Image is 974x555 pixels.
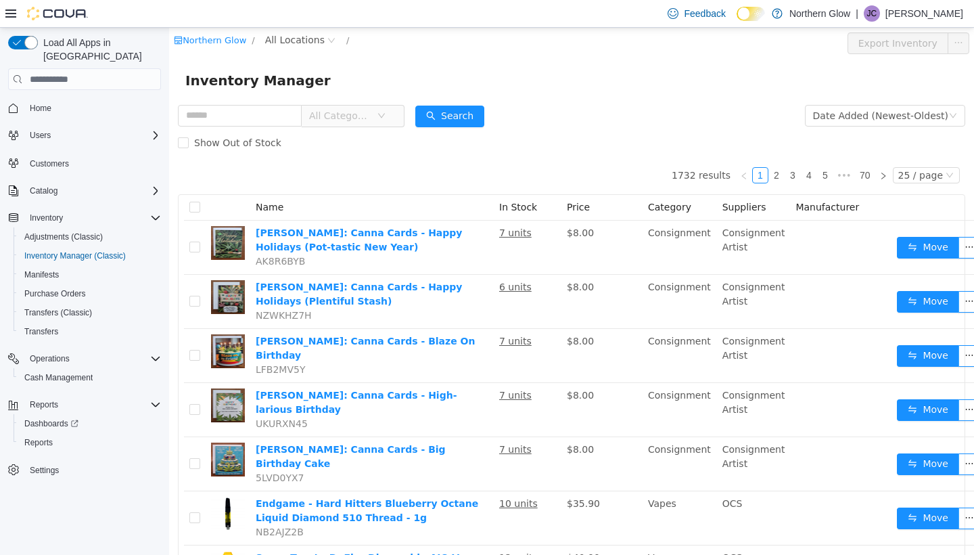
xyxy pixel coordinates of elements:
[24,127,161,143] span: Users
[3,126,166,145] button: Users
[87,362,287,387] a: [PERSON_NAME]: Canna Cards - High-larious Birthday
[600,140,615,155] a: 2
[14,433,166,452] button: Reports
[14,322,166,341] button: Transfers
[728,480,790,502] button: icon: swapMove
[789,209,811,231] button: icon: ellipsis
[706,139,722,156] li: Next Page
[42,307,76,340] img: Bloesser: Canna Cards - Blaze On Birthday hero shot
[246,78,315,99] button: icon: searchSearch
[30,465,59,476] span: Settings
[87,499,135,510] span: NB2AJZ2B
[885,5,963,22] p: [PERSON_NAME]
[24,462,64,479] a: Settings
[30,130,51,141] span: Users
[140,81,202,95] span: All Categories
[24,210,68,226] button: Inventory
[14,303,166,322] button: Transfers (Classic)
[24,397,64,413] button: Reports
[14,284,166,303] button: Purchase Orders
[14,246,166,265] button: Inventory Manager (Classic)
[553,416,616,441] span: Consignment Artist
[330,174,368,185] span: In Stock
[3,460,166,480] button: Settings
[779,5,800,26] button: icon: ellipsis
[503,139,561,156] li: 1732 results
[30,399,58,410] span: Reports
[664,139,686,156] li: Next 5 Pages
[24,288,86,299] span: Purchase Orders
[24,156,74,172] a: Customers
[3,181,166,200] button: Catalog
[30,185,57,196] span: Catalog
[398,525,431,535] span: $40.90
[19,267,64,283] a: Manifests
[87,282,143,293] span: NZWKHZ7H
[684,7,725,20] span: Feedback
[473,301,548,355] td: Consignment
[19,267,161,283] span: Manifests
[24,307,92,318] span: Transfers (Classic)
[24,183,161,199] span: Catalog
[789,372,811,393] button: icon: ellipsis
[776,143,785,153] i: icon: down
[20,110,118,120] span: Show Out of Stock
[8,93,161,515] nav: Complex example
[856,5,858,22] p: |
[553,308,616,333] span: Consignment Artist
[87,336,136,347] span: LFB2MV5Y
[3,349,166,368] button: Operations
[24,462,161,479] span: Settings
[24,437,53,448] span: Reports
[42,198,76,232] img: Bloesser: Canna Cards - Happy Holidays (Pot-tastic New Year) hero shot
[24,127,56,143] button: Users
[398,254,425,265] span: $8.00
[479,174,522,185] span: Category
[571,144,579,152] i: icon: left
[96,5,156,20] span: All Locations
[728,317,790,339] button: icon: swapMove
[5,8,14,17] i: icon: shop
[398,416,425,427] span: $8.00
[19,248,161,264] span: Inventory Manager (Classic)
[27,7,88,20] img: Cova
[616,139,632,156] li: 3
[208,84,216,93] i: icon: down
[24,183,63,199] button: Catalog
[616,140,631,155] a: 3
[24,351,161,367] span: Operations
[19,370,161,386] span: Cash Management
[87,470,309,495] a: Endgame - Hard Hitters Blueberry Octane Liquid Diamond 510 Thread - 1g
[19,305,97,321] a: Transfers (Classic)
[473,247,548,301] td: Consignment
[24,154,161,171] span: Customers
[473,355,548,409] td: Consignment
[24,269,59,280] span: Manifests
[398,200,425,210] span: $8.00
[30,103,51,114] span: Home
[19,286,161,302] span: Purchase Orders
[330,362,363,373] u: 7 units
[3,208,166,227] button: Inventory
[24,250,126,261] span: Inventory Manager (Classic)
[19,416,161,432] span: Dashboards
[42,469,76,503] img: Endgame - Hard Hitters Blueberry Octane Liquid Diamond 510 Thread - 1g hero shot
[19,229,161,245] span: Adjustments (Classic)
[24,231,103,242] span: Adjustments (Classic)
[14,414,166,433] a: Dashboards
[398,362,425,373] span: $8.00
[24,326,58,337] span: Transfers
[789,480,811,502] button: icon: ellipsis
[728,426,790,447] button: icon: swapMove
[330,200,363,210] u: 7 units
[864,5,880,22] div: Jesse Cettina
[737,7,765,21] input: Dark Mode
[789,5,850,22] p: Northern Glow
[728,372,790,393] button: icon: swapMove
[24,372,93,383] span: Cash Management
[87,254,293,279] a: [PERSON_NAME]: Canna Cards - Happy Holidays (Plentiful Stash)
[728,263,790,285] button: icon: swapMove
[19,435,58,451] a: Reports
[24,351,75,367] button: Operations
[553,200,616,225] span: Consignment Artist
